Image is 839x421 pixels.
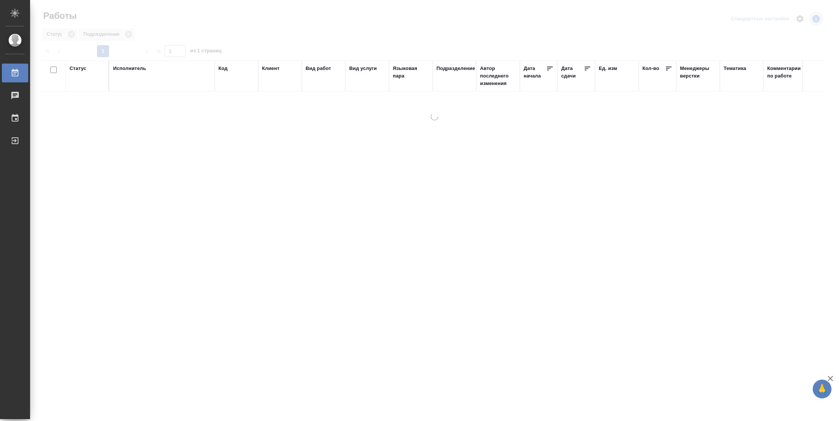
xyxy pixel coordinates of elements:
[262,65,279,72] div: Клиент
[480,65,516,87] div: Автор последнего изменения
[436,65,475,72] div: Подразделение
[306,65,331,72] div: Вид работ
[813,380,831,398] button: 🙏
[218,65,227,72] div: Код
[113,65,146,72] div: Исполнитель
[680,65,716,80] div: Менеджеры верстки
[724,65,746,72] div: Тематика
[561,65,584,80] div: Дата сдачи
[767,65,803,80] div: Комментарии по работе
[816,381,828,397] span: 🙏
[524,65,546,80] div: Дата начала
[642,65,659,72] div: Кол-во
[393,65,429,80] div: Языковая пара
[349,65,377,72] div: Вид услуги
[70,65,86,72] div: Статус
[599,65,617,72] div: Ед. изм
